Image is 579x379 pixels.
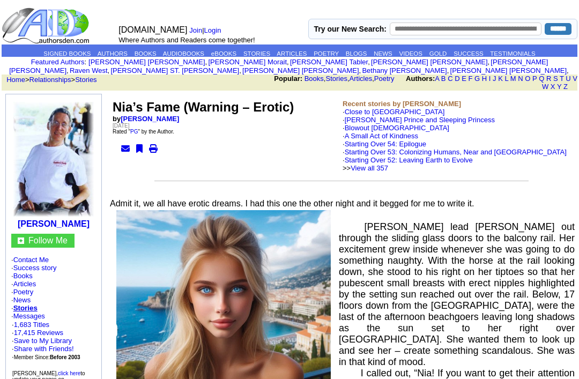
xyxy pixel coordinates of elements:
[113,115,179,123] b: by
[498,75,503,83] a: K
[399,50,422,57] a: VIDEOS
[189,26,202,34] a: Join
[43,50,91,57] a: SIGNED BOOKS
[13,288,34,296] a: Poetry
[362,66,447,75] a: Bethany [PERSON_NAME]
[13,256,49,264] a: Contact Me
[9,58,570,75] font: , , , , , , , , , ,
[406,75,435,83] b: Authors:
[504,75,508,83] a: L
[343,132,567,172] font: ·
[468,75,472,83] a: F
[88,58,205,66] a: [PERSON_NAME] [PERSON_NAME]
[70,66,108,75] a: Raven West
[573,75,577,83] a: V
[2,7,92,44] img: logo_ad.gif
[569,68,570,74] font: i
[13,312,45,320] a: Messages
[350,75,373,83] a: Articles
[343,148,567,172] font: ·
[361,68,362,74] font: i
[371,58,487,66] a: [PERSON_NAME] [PERSON_NAME]
[29,76,71,84] a: Relationships
[6,76,25,84] a: Home
[12,337,74,361] font: · · ·
[12,321,80,361] font: · ·
[539,75,544,83] a: Q
[118,25,187,34] font: [DOMAIN_NAME]
[289,60,290,65] font: i
[241,68,242,74] font: i
[343,124,567,172] font: ·
[345,140,426,148] a: Starting Over 54: Epilogue
[110,66,239,75] a: [PERSON_NAME] ST. [PERSON_NAME]
[345,124,449,132] a: Blowout [DEMOGRAPHIC_DATA]
[13,102,94,217] img: 3918.JPG
[50,354,80,360] b: Before 2003
[370,60,371,65] font: i
[345,108,445,116] a: Close to [GEOGRAPHIC_DATA]
[305,75,324,83] a: Books
[113,123,129,129] font: [DATE]
[9,58,548,75] a: [PERSON_NAME] [PERSON_NAME]
[163,50,204,57] a: AUDIOBOOKS
[207,60,208,65] font: i
[243,50,270,57] a: STORIES
[441,75,446,83] a: B
[14,321,50,329] a: 1,683 Titles
[113,100,294,114] font: Nia’s Fame (Warning – Erotic)
[557,83,561,91] a: Y
[274,75,577,91] font: , , ,
[325,75,347,83] a: Stories
[351,164,388,172] a: View all 357
[455,75,459,83] a: D
[13,264,57,272] a: Success story
[343,140,567,172] font: ·
[343,156,473,172] font: · >>
[314,25,387,33] label: Try our New Search:
[204,26,221,34] a: Login
[489,60,491,65] font: i
[343,100,461,108] b: Recent stories by [PERSON_NAME]
[546,75,551,83] a: R
[542,83,548,91] a: W
[493,75,496,83] a: J
[69,68,70,74] font: i
[189,26,225,34] font: |
[563,83,568,91] a: Z
[14,354,80,360] font: Member Since:
[208,58,287,66] a: [PERSON_NAME] Morait
[28,236,68,245] a: Follow Me
[448,75,452,83] a: C
[551,83,555,91] a: X
[482,75,487,83] a: H
[211,50,236,57] a: eBOOKS
[242,66,359,75] a: [PERSON_NAME] [PERSON_NAME]
[14,337,72,345] a: Save to My Library
[18,219,90,228] a: [PERSON_NAME]
[532,75,537,83] a: P
[11,256,96,361] font: · · · · · · ·
[14,345,74,353] a: Share with Friends!
[109,68,110,74] font: i
[13,272,33,280] a: Books
[525,75,530,83] a: O
[449,68,450,74] font: i
[435,75,439,83] a: A
[58,370,80,376] a: click here
[345,132,418,140] a: A Small Act of Kindness
[345,156,473,164] a: Starting Over 52: Leaving Earth to Evolve
[113,129,174,135] font: Rated " " by the Author.
[510,75,516,83] a: M
[135,50,157,57] a: BOOKS
[290,58,368,66] a: [PERSON_NAME] Tabler
[454,50,484,57] a: SUCCESS
[13,296,31,304] a: News
[75,76,96,84] a: Stories
[343,116,567,172] font: ·
[518,75,523,83] a: N
[566,75,570,83] a: U
[345,116,495,124] a: [PERSON_NAME] Prince and Sleeping Princess
[13,280,36,288] a: Articles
